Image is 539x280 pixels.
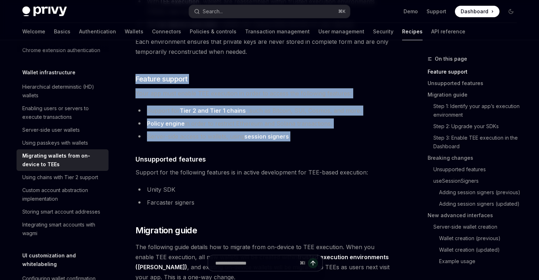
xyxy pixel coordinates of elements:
[428,198,522,210] a: Adding session signers (updated)
[125,23,143,40] a: Wallets
[373,23,393,40] a: Security
[135,74,188,84] span: Feature support
[428,175,522,187] a: useSessionSigners
[428,121,522,132] a: Step 2: Upgrade your SDKs
[22,186,104,203] div: Custom account abstraction implementation
[135,88,395,98] span: Your app must enable TEE execution in order to access the following features:
[22,23,45,40] a: Welcome
[17,184,109,205] a: Custom account abstraction implementation
[428,89,522,101] a: Migration guide
[22,6,67,17] img: dark logo
[244,133,289,140] a: session signers
[431,23,465,40] a: API reference
[147,120,185,127] a: Policy engine
[17,80,109,102] a: Hierarchical deterministic (HD) wallets
[22,220,104,238] div: Integrating smart accounts with wagmi
[203,7,223,16] div: Search...
[428,164,522,175] a: Unsupported features
[152,23,181,40] a: Connectors
[135,185,395,195] li: Unity SDK
[338,9,346,14] span: ⌘ K
[428,66,522,78] a: Feature support
[22,139,88,147] div: Using passkeys with wallets
[427,8,446,15] a: Support
[318,23,364,40] a: User management
[54,23,70,40] a: Basics
[135,225,197,236] span: Migration guide
[22,83,104,100] div: Hierarchical deterministic (HD) wallets
[135,197,395,207] li: Farcaster signers
[17,123,109,136] a: Server-side user wallets
[428,233,522,244] a: Wallet creation (previous)
[17,171,109,184] a: Using chains with Tier 2 support
[79,23,116,40] a: Authentication
[17,149,109,171] a: Migrating wallets from on-device to TEEs
[22,207,100,216] div: Storing smart account addresses
[435,55,467,63] span: On this page
[189,5,350,18] button: Open search
[180,107,246,115] a: Tier 2 and Tier 1 chains
[22,126,80,134] div: Server-side user wallets
[17,218,109,240] a: Integrating smart accounts with wagmi
[308,258,318,268] button: Send message
[135,37,395,57] span: Each environment ensures that private keys are never stored in complete form and are only tempora...
[428,78,522,89] a: Unsupported features
[428,221,522,233] a: Server-side wallet creation
[245,23,310,40] a: Transaction management
[428,132,522,152] a: Step 3: Enable TEE execution in the Dashboard
[461,8,488,15] span: Dashboard
[135,154,206,164] span: Unsupported features
[190,23,236,40] a: Policies & controls
[22,68,75,77] h5: Wallet infrastructure
[22,173,98,182] div: Using chains with Tier 2 support
[17,205,109,218] a: Storing smart account addresses
[428,152,522,164] a: Breaking changes
[428,244,522,256] a: Wallet creation (updated)
[455,6,499,17] a: Dashboard
[135,118,395,129] li: in order to restrict Ethereum and Solana transactions.
[428,101,522,121] a: Step 1: Identify your app’s execution environment
[428,187,522,198] a: Adding session signers (previous)
[17,102,109,123] a: Enabling users or servers to execute transactions
[505,6,517,17] button: Toggle dark mode
[402,23,423,40] a: Recipes
[22,104,104,121] div: Enabling users or servers to execute transactions
[215,255,297,271] input: Ask a question...
[428,210,522,221] a: New advanced interfaces
[135,167,395,177] span: Support for the following features is in active development for TEE-based execution:
[428,256,522,267] a: Example usage
[135,131,395,141] li: Server-side access to wallets, using .
[17,136,109,149] a: Using passkeys with wallets
[22,151,104,169] div: Migrating wallets from on-device to TEEs
[22,251,109,269] h5: UI customization and whitelabeling
[404,8,418,15] a: Demo
[135,106,395,116] li: Support for , such as Bitcoin, SUI, Cosmos, and more.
